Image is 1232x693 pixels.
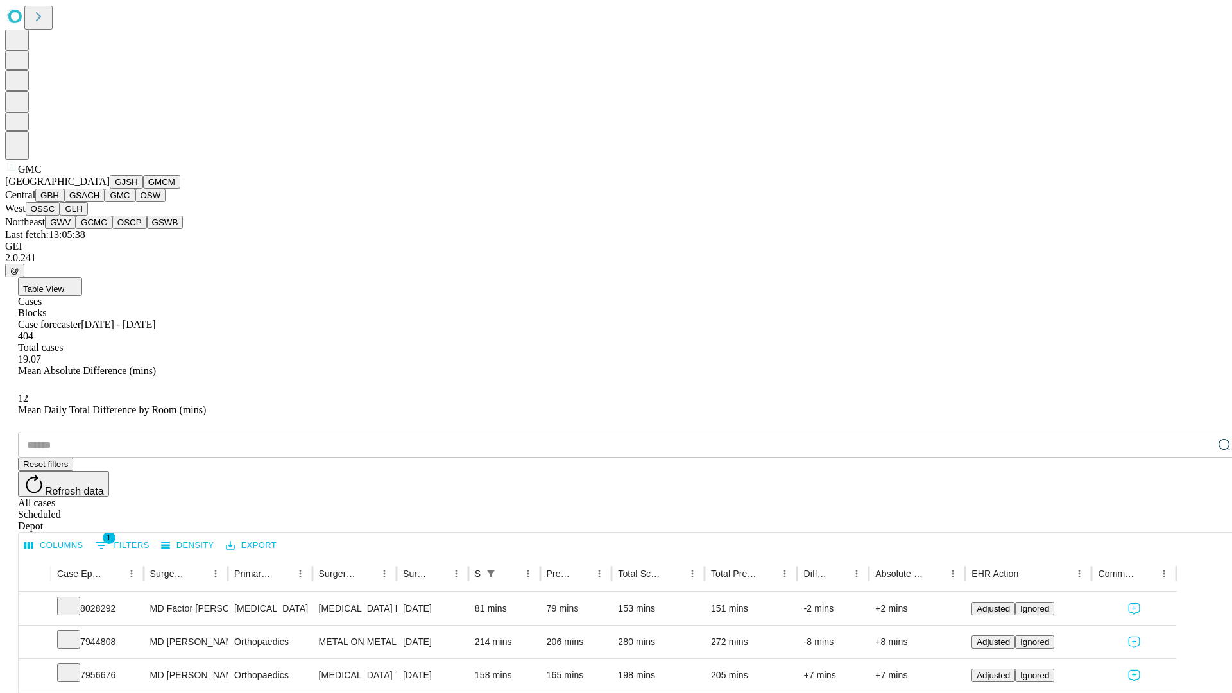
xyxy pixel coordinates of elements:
div: 7956676 [57,659,137,692]
button: Select columns [21,536,87,556]
button: Sort [572,565,590,583]
button: Menu [848,565,866,583]
span: Ignored [1020,637,1049,647]
div: Difference [803,569,828,579]
button: OSSC [26,202,60,216]
div: [MEDICAL_DATA] PLANNED [319,592,390,625]
button: Reset filters [18,458,73,471]
button: Menu [291,565,309,583]
button: Ignored [1015,669,1054,682]
button: Adjusted [971,669,1015,682]
button: Menu [944,565,962,583]
button: Menu [683,565,701,583]
span: Refresh data [45,486,104,497]
div: 1 active filter [482,565,500,583]
div: Predicted In Room Duration [547,569,572,579]
span: Table View [23,284,64,294]
button: Adjusted [971,602,1015,615]
div: GEI [5,241,1227,252]
button: GSACH [64,189,105,202]
div: Scheduled In Room Duration [475,569,481,579]
div: 151 mins [711,592,791,625]
button: GMCM [143,175,180,189]
div: -2 mins [803,592,862,625]
div: 81 mins [475,592,534,625]
button: Export [223,536,280,556]
button: Sort [189,565,207,583]
button: Sort [1020,565,1038,583]
span: 1 [103,531,116,544]
div: 158 mins [475,659,534,692]
button: OSW [135,189,166,202]
div: +8 mins [875,626,959,658]
div: 2.0.241 [5,252,1227,264]
div: Orthopaedics [234,659,305,692]
button: Sort [1137,565,1155,583]
span: Case forecaster [18,319,81,330]
button: Menu [519,565,537,583]
span: Mean Daily Total Difference by Room (mins) [18,404,206,415]
div: 280 mins [618,626,698,658]
div: EHR Action [971,569,1018,579]
div: Total Scheduled Duration [618,569,664,579]
button: Show filters [482,565,500,583]
div: [DATE] [403,626,462,658]
div: Case Epic Id [57,569,103,579]
button: GJSH [110,175,143,189]
div: 272 mins [711,626,791,658]
button: Menu [123,565,141,583]
button: Menu [447,565,465,583]
button: OSCP [112,216,147,229]
div: +7 mins [875,659,959,692]
span: Reset filters [23,459,68,469]
button: Expand [25,631,44,654]
button: Menu [776,565,794,583]
button: Ignored [1015,602,1054,615]
div: 206 mins [547,626,606,658]
button: GSWB [147,216,184,229]
button: Sort [501,565,519,583]
span: Adjusted [977,637,1010,647]
div: -8 mins [803,626,862,658]
div: 205 mins [711,659,791,692]
button: Sort [758,565,776,583]
div: +7 mins [803,659,862,692]
div: 198 mins [618,659,698,692]
span: Ignored [1020,671,1049,680]
span: Northeast [5,216,45,227]
button: Density [158,536,218,556]
div: [DATE] [403,592,462,625]
span: Total cases [18,342,63,353]
button: Sort [357,565,375,583]
div: [MEDICAL_DATA] TOTAL HIP [319,659,390,692]
span: 19.07 [18,354,41,364]
button: GMC [105,189,135,202]
button: GBH [35,189,64,202]
span: Adjusted [977,604,1010,613]
button: Show filters [92,535,153,556]
button: Expand [25,665,44,687]
button: Table View [18,277,82,296]
div: Surgery Name [319,569,356,579]
div: METAL ON METAL [MEDICAL_DATA] [319,626,390,658]
button: Menu [1070,565,1088,583]
div: Orthopaedics [234,626,305,658]
span: Mean Absolute Difference (mins) [18,365,156,376]
div: MD [PERSON_NAME] Jr [PERSON_NAME] C Md [150,659,221,692]
div: 8028292 [57,592,137,625]
button: Sort [429,565,447,583]
button: Menu [207,565,225,583]
span: Ignored [1020,604,1049,613]
div: Surgery Date [403,569,428,579]
button: Adjusted [971,635,1015,649]
div: MD Factor [PERSON_NAME] [150,592,221,625]
span: 404 [18,330,33,341]
span: GMC [18,164,41,175]
button: Sort [105,565,123,583]
button: @ [5,264,24,277]
button: Expand [25,598,44,620]
div: +2 mins [875,592,959,625]
div: Absolute Difference [875,569,925,579]
span: Central [5,189,35,200]
button: Sort [273,565,291,583]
